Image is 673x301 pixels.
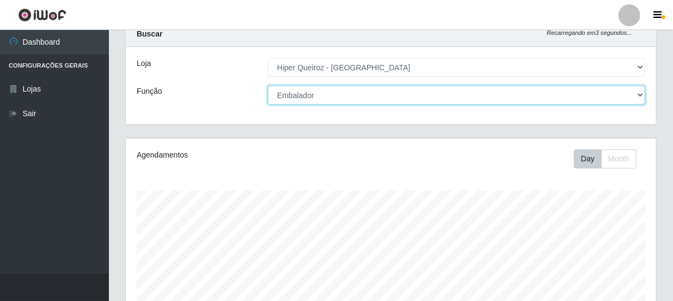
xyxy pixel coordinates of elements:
[18,8,66,22] img: CoreUI Logo
[137,149,339,161] div: Agendamentos
[574,149,602,168] button: Day
[137,58,151,69] label: Loja
[137,86,162,97] label: Função
[137,29,162,38] strong: Buscar
[601,149,637,168] button: Month
[547,29,632,36] i: Recarregando em 3 segundos...
[574,149,645,168] div: Toolbar with button groups
[574,149,637,168] div: First group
